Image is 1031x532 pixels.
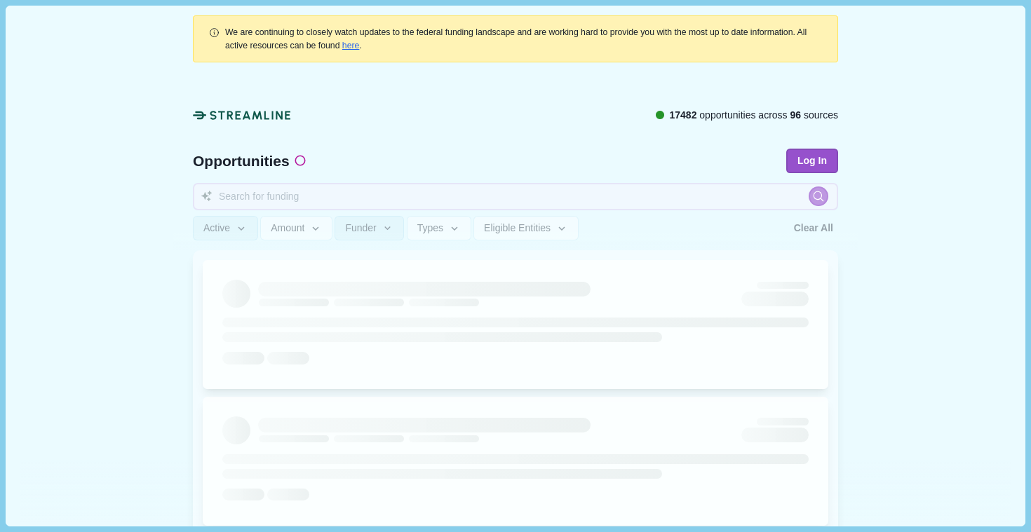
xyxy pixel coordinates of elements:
input: Search for funding [193,183,838,210]
button: Active [193,216,258,240]
button: Types [407,216,471,240]
span: Types [417,222,443,234]
button: Log In [786,149,838,173]
span: Eligible Entities [484,222,551,234]
span: opportunities across sources [669,108,838,123]
span: We are continuing to closely watch updates to the federal funding landscape and are working hard ... [225,27,807,50]
span: Opportunities [193,154,290,168]
button: Funder [335,216,404,240]
span: Funder [345,222,376,234]
button: Clear All [789,216,838,240]
span: 96 [790,109,802,121]
span: Amount [271,222,304,234]
button: Amount [260,216,332,240]
button: Eligible Entities [473,216,578,240]
span: Active [203,222,230,234]
a: here [342,41,360,50]
div: . [225,26,823,52]
span: 17482 [669,109,696,121]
